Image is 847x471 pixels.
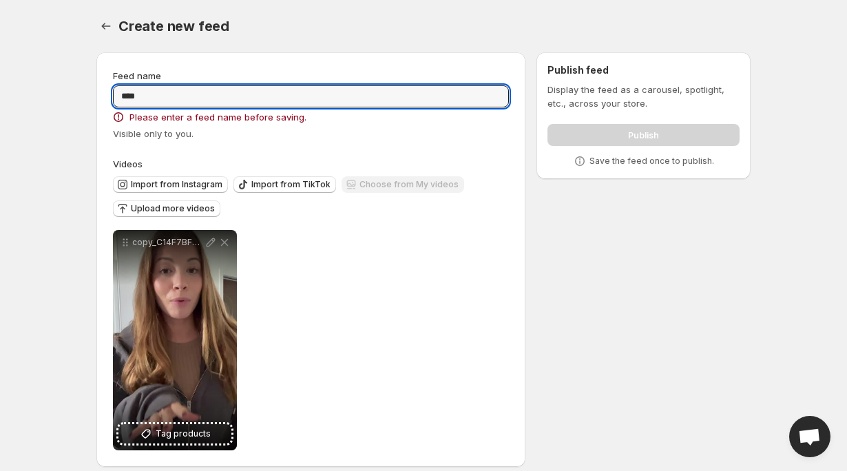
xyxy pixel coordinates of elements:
button: Tag products [118,424,231,443]
span: Videos [113,158,143,169]
span: Tag products [156,427,211,441]
p: Save the feed once to publish. [589,156,714,167]
span: Create new feed [118,18,229,34]
button: Import from Instagram [113,176,228,193]
span: Upload more videos [131,203,215,214]
span: Please enter a feed name before saving. [129,110,306,124]
div: copy_C14F7BF5-356A-4864-9D92-59F064085DF4Tag products [113,230,237,450]
button: Upload more videos [113,200,220,217]
p: Display the feed as a carousel, spotlight, etc., across your store. [547,83,740,110]
span: Import from Instagram [131,179,222,190]
p: copy_C14F7BF5-356A-4864-9D92-59F064085DF4 [132,237,204,248]
span: Import from TikTok [251,179,331,190]
span: Feed name [113,70,161,81]
span: Visible only to you. [113,128,194,139]
button: Import from TikTok [233,176,336,193]
div: Open chat [789,416,830,457]
button: Settings [96,17,116,36]
h2: Publish feed [547,63,740,77]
